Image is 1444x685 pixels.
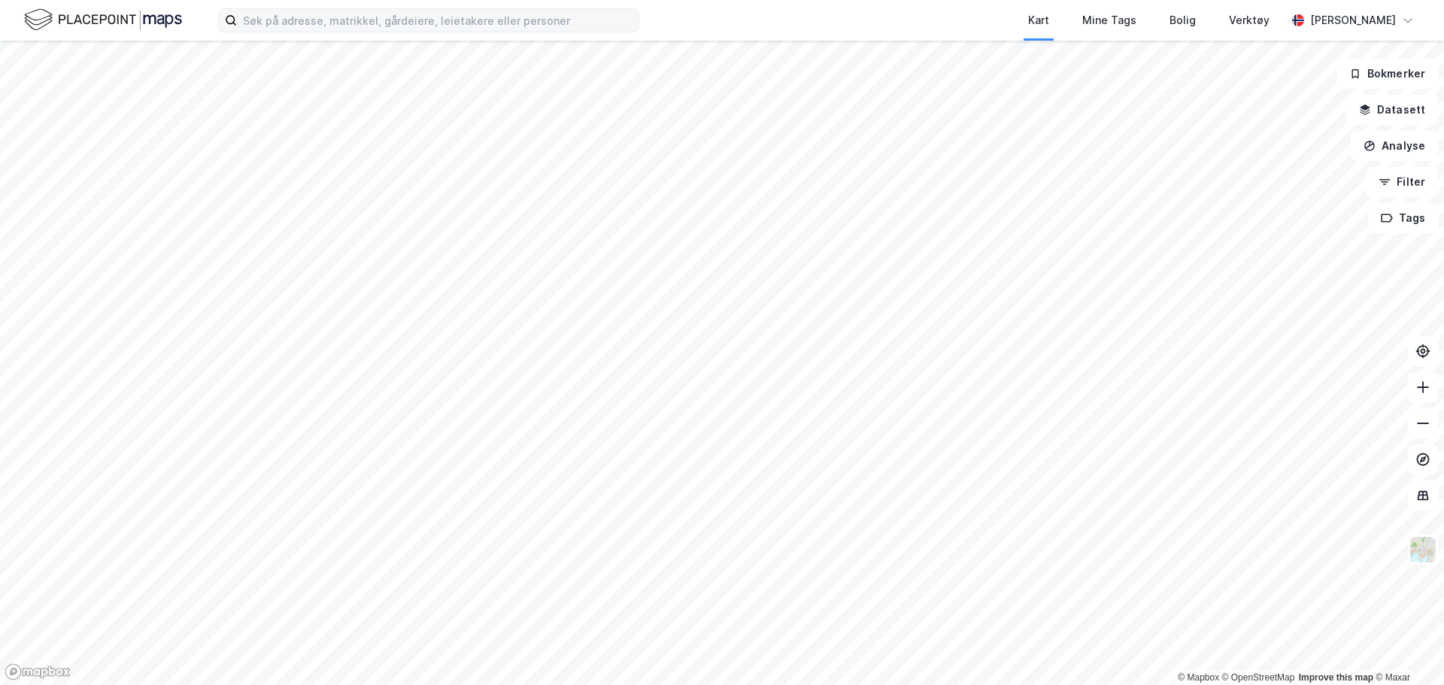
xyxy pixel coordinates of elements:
[237,9,639,32] input: Søk på adresse, matrikkel, gårdeiere, leietakere eller personer
[1310,11,1396,29] div: [PERSON_NAME]
[1369,613,1444,685] iframe: Chat Widget
[1028,11,1049,29] div: Kart
[24,7,182,33] img: logo.f888ab2527a4732fd821a326f86c7f29.svg
[1229,11,1270,29] div: Verktøy
[1169,11,1196,29] div: Bolig
[1082,11,1136,29] div: Mine Tags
